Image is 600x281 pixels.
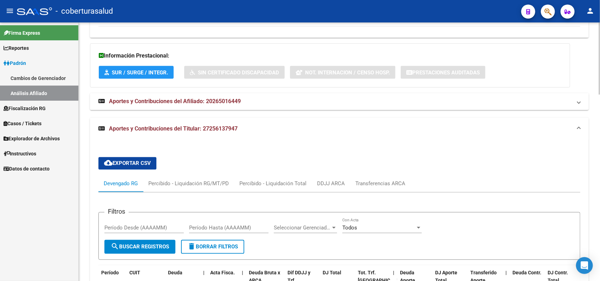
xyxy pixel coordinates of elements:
div: Transferencias ARCA [355,180,405,188]
span: Buscar Registros [111,244,169,250]
button: SUR / SURGE / INTEGR. [99,66,174,79]
span: Acta Fisca. [210,270,235,276]
span: | [393,270,394,276]
span: DJ Total [323,270,341,276]
mat-expansion-panel-header: Aportes y Contribuciones del Afiliado: 20265016449 [90,93,589,110]
span: CUIT [129,270,140,276]
span: Reportes [4,44,29,52]
span: | [242,270,243,276]
span: - coberturasalud [56,4,113,19]
div: Percibido - Liquidación RG/MT/PD [148,180,229,188]
div: Percibido - Liquidación Total [239,180,307,188]
span: Deuda [168,270,182,276]
span: Período [101,270,119,276]
span: Fiscalización RG [4,105,46,112]
div: Open Intercom Messenger [576,257,593,274]
span: Aportes y Contribuciones del Titular: 27256137947 [109,126,238,132]
span: | [203,270,205,276]
mat-icon: person [586,7,594,15]
span: Firma Express [4,29,40,37]
span: SUR / SURGE / INTEGR. [112,69,168,76]
button: Sin Certificado Discapacidad [184,66,285,79]
button: Exportar CSV [98,157,156,170]
span: Deuda Contr. [512,270,541,276]
span: | [505,270,507,276]
h3: Información Prestacional: [99,51,561,61]
button: Prestaciones Auditadas [401,66,485,79]
span: Todos [342,225,357,231]
button: Buscar Registros [104,240,175,254]
mat-icon: cloud_download [104,159,112,167]
mat-icon: delete [187,242,196,251]
span: Exportar CSV [104,160,151,167]
div: DDJJ ARCA [317,180,345,188]
mat-expansion-panel-header: Aportes y Contribuciones del Titular: 27256137947 [90,118,589,140]
span: Seleccionar Gerenciador [274,225,331,231]
span: Instructivos [4,150,36,158]
span: Aportes y Contribuciones del Afiliado: 20265016449 [109,98,241,105]
span: Casos / Tickets [4,120,41,127]
span: Padrón [4,59,26,67]
span: Not. Internacion / Censo Hosp. [305,69,390,76]
mat-icon: search [111,242,119,251]
mat-icon: menu [6,7,14,15]
span: Explorador de Archivos [4,135,60,142]
button: Not. Internacion / Censo Hosp. [290,66,395,79]
h3: Filtros [104,207,129,217]
span: Datos de contacto [4,165,50,173]
span: Borrar Filtros [187,244,238,250]
div: Devengado RG [104,180,138,188]
button: Borrar Filtros [181,240,244,254]
span: Sin Certificado Discapacidad [198,69,279,76]
span: Prestaciones Auditadas [412,69,480,76]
